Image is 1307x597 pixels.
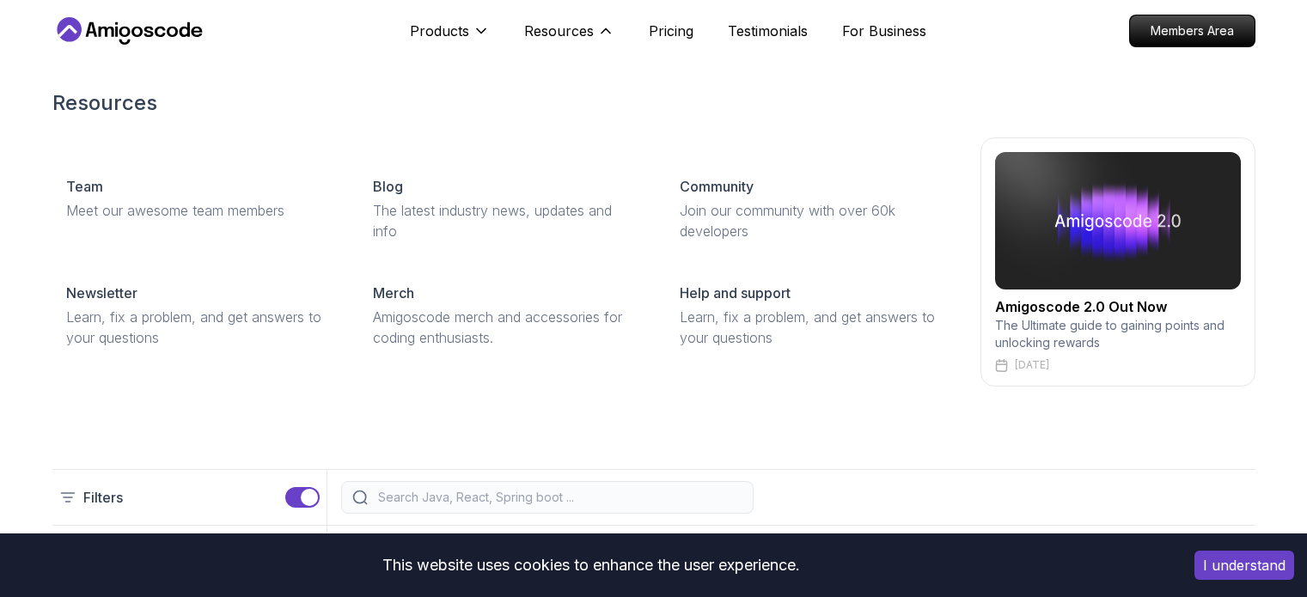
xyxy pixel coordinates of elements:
[680,283,791,303] p: Help and support
[980,137,1255,387] a: amigoscode 2.0Amigoscode 2.0 Out NowThe Ultimate guide to gaining points and unlocking rewards[DATE]
[1129,15,1255,47] a: Members Area
[359,269,652,362] a: MerchAmigoscode merch and accessories for coding enthusiasts.
[66,307,332,348] p: Learn, fix a problem, and get answers to your questions
[373,176,403,197] p: Blog
[359,162,652,255] a: BlogThe latest industry news, updates and info
[410,21,469,41] p: Products
[375,489,742,506] input: Search Java, React, Spring boot ...
[66,283,137,303] p: Newsletter
[680,200,945,241] p: Join our community with over 60k developers
[995,317,1241,351] p: The Ultimate guide to gaining points and unlocking rewards
[995,152,1241,289] img: amigoscode 2.0
[66,176,103,197] p: Team
[842,21,926,41] a: For Business
[995,296,1241,317] h2: Amigoscode 2.0 Out Now
[66,200,332,221] p: Meet our awesome team members
[728,21,808,41] a: Testimonials
[524,21,594,41] p: Resources
[83,487,123,508] p: Filters
[13,546,1169,584] div: This website uses cookies to enhance the user experience.
[680,176,754,197] p: Community
[1015,358,1049,372] p: [DATE]
[52,269,345,362] a: NewsletterLearn, fix a problem, and get answers to your questions
[52,162,345,235] a: TeamMeet our awesome team members
[52,89,1255,117] h2: Resources
[1130,15,1255,46] p: Members Area
[373,200,638,241] p: The latest industry news, updates and info
[373,307,638,348] p: Amigoscode merch and accessories for coding enthusiasts.
[666,269,959,362] a: Help and supportLearn, fix a problem, and get answers to your questions
[649,21,693,41] a: Pricing
[524,21,614,55] button: Resources
[373,283,414,303] p: Merch
[1194,551,1294,580] button: Accept cookies
[410,21,490,55] button: Products
[680,307,945,348] p: Learn, fix a problem, and get answers to your questions
[666,162,959,255] a: CommunityJoin our community with over 60k developers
